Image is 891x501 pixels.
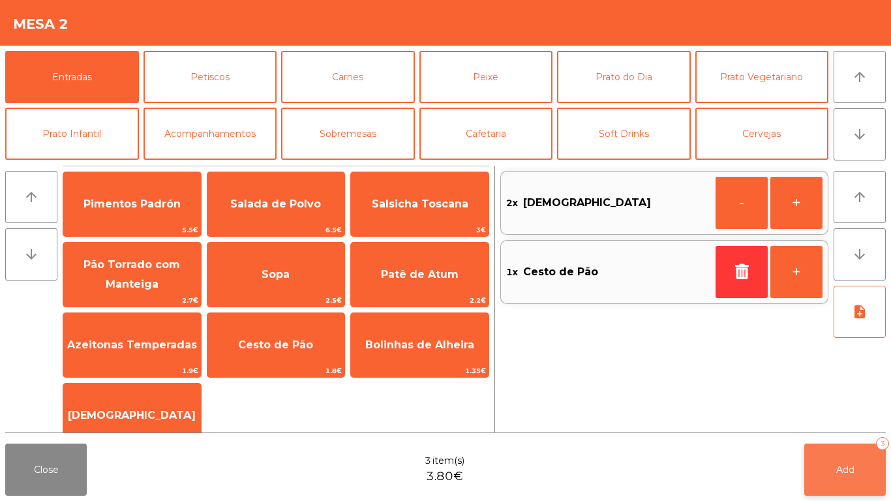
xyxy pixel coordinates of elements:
button: Sobremesas [281,108,415,160]
span: 1.35€ [351,365,489,377]
span: 3€ [351,224,489,236]
span: 1.9€ [63,365,201,377]
button: Prato Vegetariano [695,51,829,103]
button: + [770,246,823,298]
span: 1x [506,262,518,282]
span: 2.5€ [207,294,345,307]
span: Cesto de Pão [238,339,313,351]
button: arrow_downward [5,228,57,281]
i: arrow_downward [852,127,868,142]
span: 2x [506,193,518,213]
button: Peixe [419,51,553,103]
button: Cafetaria [419,108,553,160]
span: Pão Torrado com Manteiga [83,258,180,290]
span: Cesto de Pão [523,262,598,282]
span: Bolinhas de Alheira [365,339,474,351]
button: Acompanhamentos [143,108,277,160]
button: Prato do Dia [557,51,691,103]
span: Salsicha Toscana [372,198,468,210]
span: Sopa [262,268,290,281]
span: Add [836,464,854,476]
button: arrow_downward [834,108,886,160]
span: 2.7€ [63,294,201,307]
h4: Mesa 2 [13,14,68,34]
i: note_add [852,304,868,320]
span: [DEMOGRAPHIC_DATA] [68,409,196,421]
button: - [716,177,768,229]
button: arrow_upward [834,171,886,223]
button: arrow_downward [834,228,886,281]
i: arrow_upward [23,189,39,205]
button: Entradas [5,51,139,103]
button: arrow_upward [834,51,886,103]
button: + [770,177,823,229]
button: arrow_upward [5,171,57,223]
div: 3 [876,437,889,450]
button: Petiscos [143,51,277,103]
button: Cervejas [695,108,829,160]
i: arrow_upward [852,69,868,85]
button: Carnes [281,51,415,103]
i: arrow_downward [852,247,868,262]
span: Pimentos Padrón [83,198,181,210]
button: Prato Infantil [5,108,139,160]
span: Azeitonas Temperadas [67,339,197,351]
i: arrow_downward [23,247,39,262]
button: Add3 [804,444,886,496]
span: 1.8€ [207,365,345,377]
span: Patê de Atum [381,268,459,281]
span: Salada de Polvo [230,198,321,210]
span: 6.5€ [207,224,345,236]
span: 3 [425,454,431,468]
i: arrow_upward [852,189,868,205]
span: item(s) [432,454,464,468]
span: [DEMOGRAPHIC_DATA] [523,193,651,213]
button: Close [5,444,87,496]
span: 5.5€ [63,224,201,236]
button: note_add [834,286,886,338]
span: 3.80€ [426,468,463,485]
button: Soft Drinks [557,108,691,160]
span: 2.2€ [351,294,489,307]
